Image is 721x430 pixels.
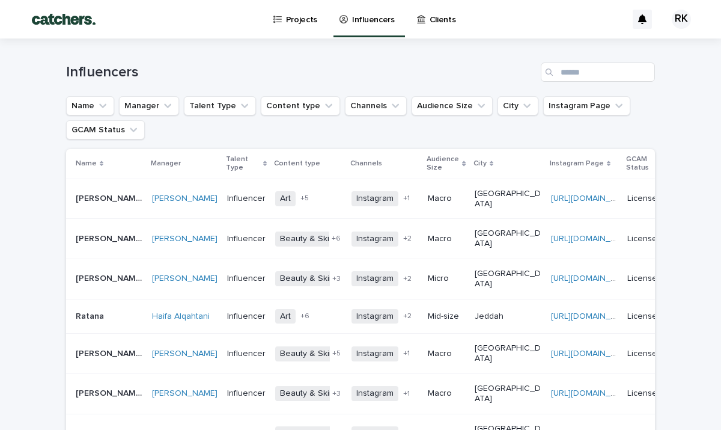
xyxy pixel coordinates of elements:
p: [GEOGRAPHIC_DATA] [475,189,541,209]
a: Haifa Alqahtani [152,312,210,322]
p: Instagram Page [550,157,604,170]
p: [GEOGRAPHIC_DATA] [475,343,541,364]
a: [URL][DOMAIN_NAME] [551,389,636,398]
span: + 1 [403,195,410,202]
button: Instagram Page [543,96,630,115]
p: Micro [428,274,464,284]
span: + 3 [332,390,341,398]
h1: Influencers [66,64,536,81]
p: Fatimah Alansari [76,386,145,399]
span: + 2 [403,313,412,320]
span: Beauty & Skincare [275,271,356,286]
p: [GEOGRAPHIC_DATA] [475,229,541,249]
a: [PERSON_NAME] [152,349,218,359]
p: [PERSON_NAME] [76,271,145,284]
button: City [497,96,538,115]
p: Ratana [76,309,106,322]
span: Instagram [351,191,398,206]
div: RK [672,10,691,29]
p: Mid-size [428,312,464,322]
button: Manager [119,96,179,115]
button: Audience Size [412,96,493,115]
p: Influencer [227,234,266,244]
a: [URL][DOMAIN_NAME] [551,312,636,321]
span: + 5 [300,195,309,202]
span: Beauty & Skincare [275,346,356,361]
span: + 6 [300,313,309,320]
button: GCAM Status [66,120,145,140]
p: [PERSON_NAME] [76,346,145,359]
a: [URL][DOMAIN_NAME] [551,349,636,358]
span: + 5 [332,350,341,357]
p: [PERSON_NAME] [76,191,145,204]
tr: [PERSON_NAME][PERSON_NAME] [PERSON_NAME] InfluencerArt+5Instagram+1Macro[GEOGRAPHIC_DATA][URL][DO... [66,179,689,219]
p: Jeddah [475,312,541,322]
a: [PERSON_NAME] [152,194,218,204]
span: + 3 [332,275,341,283]
p: Licensed [627,349,670,359]
a: [PERSON_NAME] [152,389,218,399]
p: Macro [428,389,464,399]
p: [GEOGRAPHIC_DATA] [475,384,541,404]
span: + 2 [403,275,412,283]
p: Licensed [627,234,670,244]
span: Instagram [351,232,398,247]
tr: [PERSON_NAME][PERSON_NAME] [PERSON_NAME] InfluencerBeauty & Skincare+3Instagram+1Macro[GEOGRAPHIC... [66,373,689,414]
span: Instagram [351,346,398,361]
p: Influencer [227,349,266,359]
p: Channels [350,157,382,170]
span: Instagram [351,386,398,401]
p: Licensed [627,389,670,399]
p: Influencer [227,274,266,284]
button: Channels [345,96,407,115]
span: Instagram [351,271,398,286]
button: Name [66,96,114,115]
p: Influencer [227,312,266,322]
p: GCAM Status [626,153,663,175]
tr: RatanaRatana Haifa Alqahtani InfluencerArt+6Instagram+2Mid-sizeJeddah[URL][DOMAIN_NAME]Licensed [66,299,689,334]
p: Manager [151,157,181,170]
span: + 1 [403,350,410,357]
p: Influencer [227,389,266,399]
p: Influencer [227,194,266,204]
a: [PERSON_NAME] [152,234,218,244]
a: [URL][DOMAIN_NAME] [551,194,636,203]
button: Content type [261,96,340,115]
tr: [PERSON_NAME][PERSON_NAME] [PERSON_NAME] InfluencerBeauty & Skincare+6Instagram+2Macro[GEOGRAPHIC... [66,219,689,259]
span: Art [275,309,296,324]
p: Licensed [627,312,670,322]
span: Beauty & Skincare [275,386,356,401]
img: BTdGiKtkTjWbRbtFPD8W [24,7,103,31]
span: Instagram [351,309,398,324]
a: [URL][DOMAIN_NAME] [551,274,636,283]
p: City [473,157,487,170]
p: [GEOGRAPHIC_DATA] [475,269,541,289]
p: Macro [428,349,464,359]
p: Content type [274,157,320,170]
p: Name [76,157,97,170]
button: Talent Type [184,96,256,115]
p: Audience Size [427,153,459,175]
p: Macro [428,234,464,244]
span: + 2 [403,235,412,242]
span: + 1 [403,390,410,398]
input: Search [541,63,655,82]
p: Talent Type [226,153,260,175]
p: [PERSON_NAME] [76,232,145,244]
a: [PERSON_NAME] [152,274,218,284]
span: Art [275,191,296,206]
p: Licensed [627,194,670,204]
a: [URL][DOMAIN_NAME] [551,235,636,243]
tr: [PERSON_NAME][PERSON_NAME] [PERSON_NAME] InfluencerBeauty & Skincare+3Instagram+2Micro[GEOGRAPHIC... [66,259,689,299]
tr: [PERSON_NAME][PERSON_NAME] [PERSON_NAME] InfluencerBeauty & Skincare+5Instagram+1Macro[GEOGRAPHIC... [66,334,689,374]
span: + 6 [332,235,341,242]
p: Licensed [627,274,670,284]
p: Macro [428,194,464,204]
span: Beauty & Skincare [275,232,356,247]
